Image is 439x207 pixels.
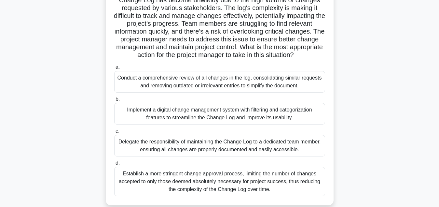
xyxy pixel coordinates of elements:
[114,135,325,156] div: Delegate the responsibility of maintaining the Change Log to a dedicated team member, ensuring al...
[114,103,325,125] div: Implement a digital change management system with filtering and categorization features to stream...
[116,128,119,134] span: c.
[116,96,120,102] span: b.
[114,71,325,93] div: Conduct a comprehensive review of all changes in the log, consolidating similar requests and remo...
[116,64,120,70] span: a.
[114,167,325,196] div: Establish a more stringent change approval process, limiting the number of changes accepted to on...
[116,160,120,166] span: d.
